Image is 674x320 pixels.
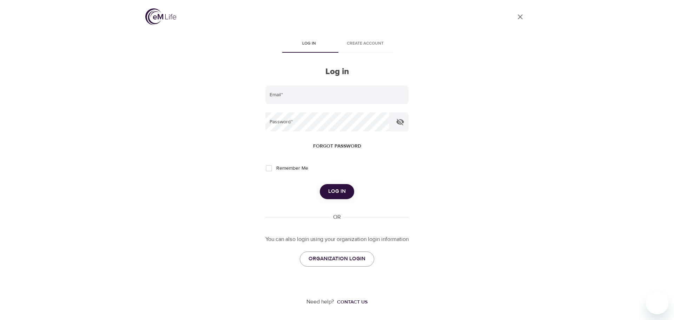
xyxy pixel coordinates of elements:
[334,299,368,306] a: Contact us
[265,67,409,77] h2: Log in
[145,8,176,25] img: logo
[285,40,333,47] span: Log in
[309,254,365,263] span: ORGANIZATION LOGIN
[320,184,354,199] button: Log in
[300,252,374,266] a: ORGANIZATION LOGIN
[276,165,308,172] span: Remember Me
[265,235,409,243] p: You can also login using your organization login information
[646,292,668,314] iframe: Button to launch messaging window
[306,298,334,306] p: Need help?
[330,213,344,221] div: OR
[512,8,529,25] a: close
[313,142,361,151] span: Forgot password
[265,36,409,53] div: disabled tabs example
[337,299,368,306] div: Contact us
[328,187,346,196] span: Log in
[341,40,389,47] span: Create account
[310,140,364,153] button: Forgot password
